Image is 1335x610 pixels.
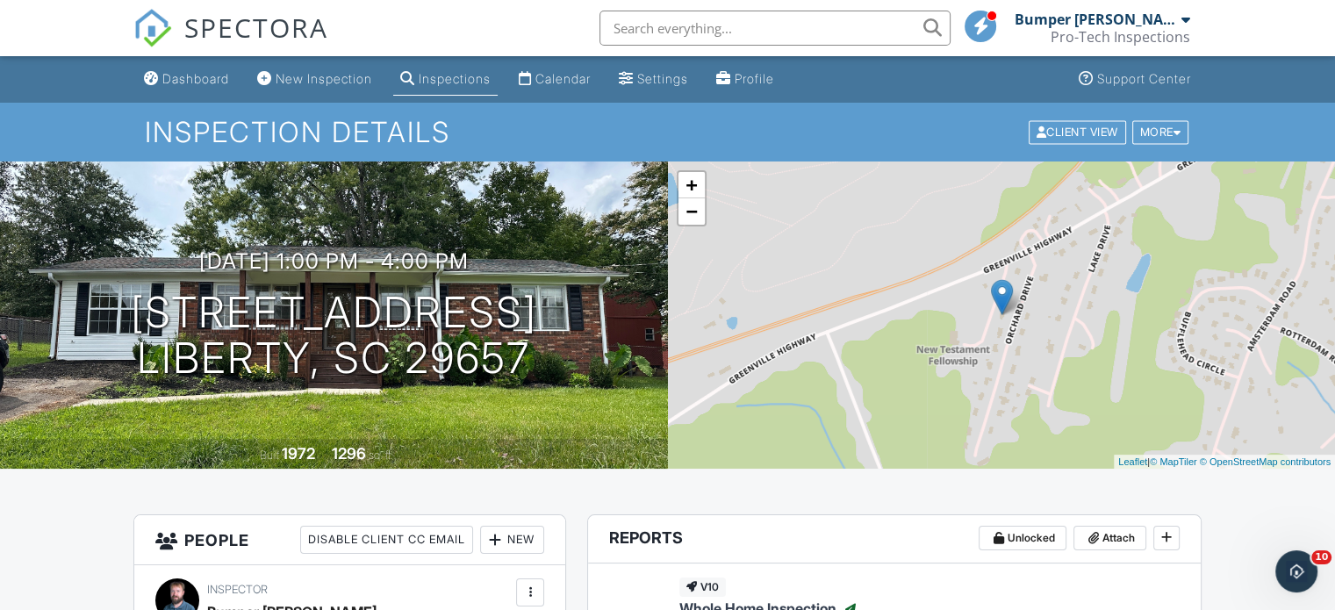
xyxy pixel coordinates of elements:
[393,63,498,96] a: Inspections
[137,63,236,96] a: Dashboard
[134,515,565,565] h3: People
[250,63,379,96] a: New Inspection
[535,71,591,86] div: Calendar
[162,71,229,86] div: Dashboard
[1097,71,1191,86] div: Support Center
[282,444,315,463] div: 1972
[612,63,695,96] a: Settings
[207,583,268,596] span: Inspector
[1275,550,1317,592] iframe: Intercom live chat
[735,71,774,86] div: Profile
[1072,63,1198,96] a: Support Center
[260,449,279,462] span: Built
[133,24,328,61] a: SPECTORA
[637,71,688,86] div: Settings
[678,172,705,198] a: Zoom in
[480,526,544,554] div: New
[678,198,705,225] a: Zoom out
[1200,456,1331,467] a: © OpenStreetMap contributors
[709,63,781,96] a: Profile
[1015,11,1177,28] div: Bumper [PERSON_NAME]
[1029,120,1126,144] div: Client View
[1150,456,1197,467] a: © MapTiler
[276,71,372,86] div: New Inspection
[369,449,393,462] span: sq. ft.
[199,249,469,273] h3: [DATE] 1:00 pm - 4:00 pm
[1118,456,1147,467] a: Leaflet
[133,9,172,47] img: The Best Home Inspection Software - Spectora
[599,11,951,46] input: Search everything...
[1311,550,1331,564] span: 10
[300,526,473,554] div: Disable Client CC Email
[131,290,537,383] h1: [STREET_ADDRESS] Liberty, SC 29657
[332,444,366,463] div: 1296
[419,71,491,86] div: Inspections
[1027,125,1130,138] a: Client View
[1132,120,1189,144] div: More
[1051,28,1190,46] div: Pro-Tech Inspections
[1114,455,1335,470] div: |
[184,9,328,46] span: SPECTORA
[512,63,598,96] a: Calendar
[145,117,1190,147] h1: Inspection Details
